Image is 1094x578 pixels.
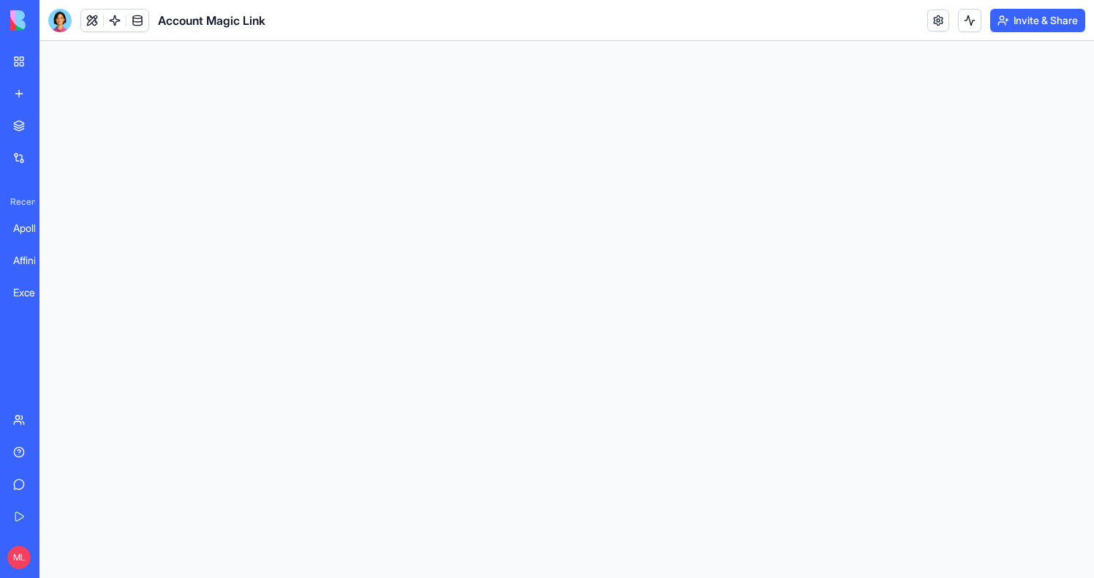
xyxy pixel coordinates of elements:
div: Excel [13,285,54,300]
a: Affinity [4,246,63,275]
a: Excel [4,278,63,307]
span: Account Magic Link [158,12,265,29]
img: logo [10,10,101,31]
a: Apollo [4,214,63,243]
div: Apollo [13,221,54,236]
button: Invite & Share [990,9,1085,32]
span: ML [7,546,31,569]
span: Recent [4,196,35,208]
div: Affinity [13,253,54,268]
